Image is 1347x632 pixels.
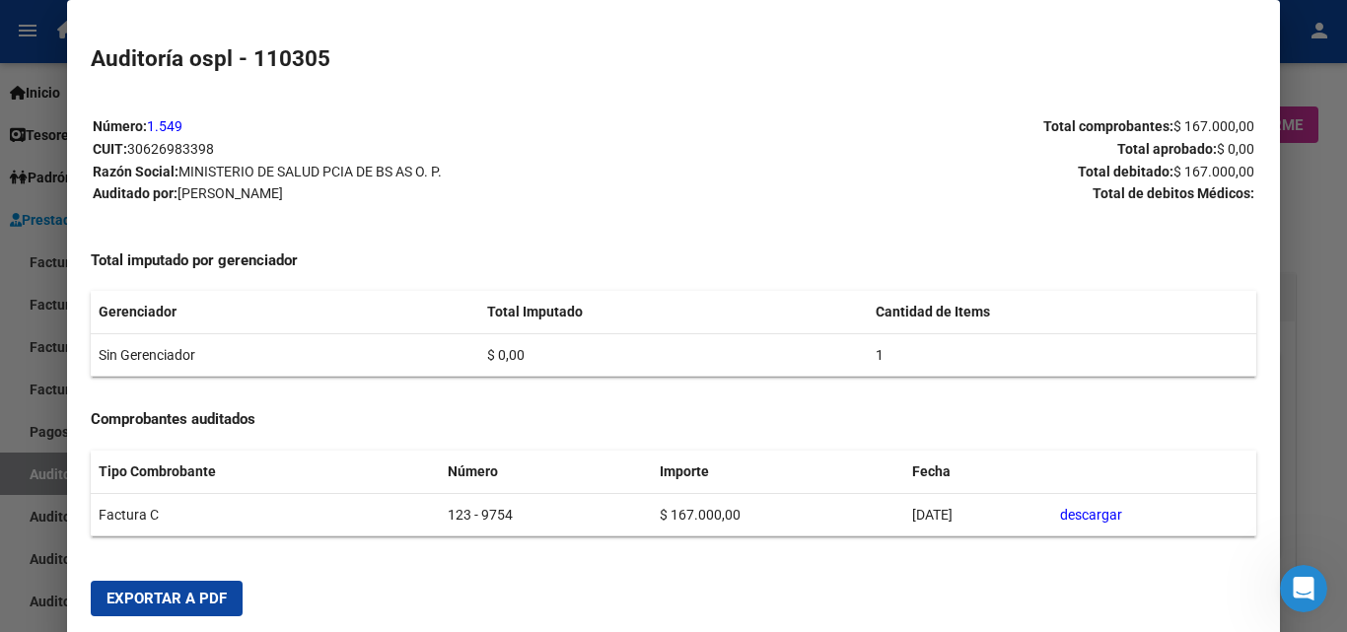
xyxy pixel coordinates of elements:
[868,291,1256,333] th: Cantidad de Items
[674,138,1254,161] p: Total aprobado:
[93,161,673,183] p: Razón Social:
[479,291,868,333] th: Total Imputado
[91,42,1255,76] h2: Auditoría ospl - 110305
[1173,118,1254,134] span: $ 167.000,00
[177,185,283,201] span: [PERSON_NAME]
[91,451,440,493] th: Tipo Combrobante
[91,581,243,616] button: Exportar a PDF
[1060,507,1122,523] a: descargar
[440,493,652,536] td: 123 - 9754
[1217,141,1254,157] span: $ 0,00
[127,141,214,157] span: 30626983398
[106,590,227,607] span: Exportar a PDF
[904,493,1051,536] td: [DATE]
[93,182,673,205] p: Auditado por:
[904,451,1051,493] th: Fecha
[91,249,1255,272] h4: Total imputado por gerenciador
[178,164,442,179] span: MINISTERIO DE SALUD PCIA DE BS AS O. P.
[91,333,479,377] td: Sin Gerenciador
[652,451,905,493] th: Importe
[93,115,673,138] p: Número:
[91,493,440,536] td: Factura C
[674,115,1254,138] p: Total comprobantes:
[91,291,479,333] th: Gerenciador
[147,118,182,134] a: 1.549
[479,333,868,377] td: $ 0,00
[652,493,905,536] td: $ 167.000,00
[91,408,1255,431] h4: Comprobantes auditados
[674,161,1254,183] p: Total debitado:
[440,451,652,493] th: Número
[1280,565,1327,612] iframe: Intercom live chat
[1173,164,1254,179] span: $ 167.000,00
[868,333,1256,377] td: 1
[674,182,1254,205] p: Total de debitos Médicos:
[93,138,673,161] p: CUIT:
